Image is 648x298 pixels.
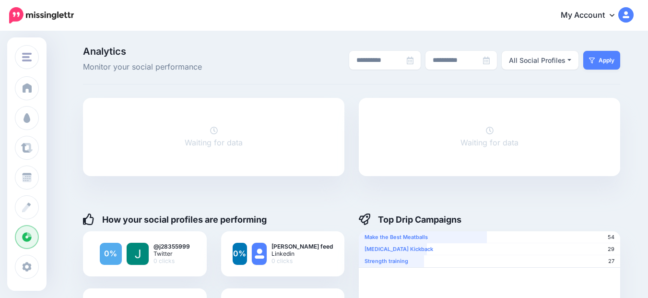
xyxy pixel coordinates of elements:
img: BnmgrFVm-76910.png [127,243,149,265]
button: Apply [583,51,620,70]
span: 27 [608,258,614,265]
span: 54 [608,234,614,241]
span: 0 clicks [271,257,333,264]
b: Make the Best Meatballs [365,234,428,240]
span: 29 [608,246,614,253]
span: 0 clicks [153,257,190,264]
b: @j28355999 [153,243,190,250]
b: [PERSON_NAME] feed [271,243,333,250]
a: Waiting for data [185,126,243,148]
button: All Social Profiles [502,51,578,70]
a: 0% [233,243,247,265]
a: My Account [551,4,634,27]
span: Monitor your social performance [83,61,252,73]
img: Missinglettr [9,7,74,24]
a: Waiting for data [460,126,518,148]
span: Analytics [83,47,252,56]
div: All Social Profiles [509,55,566,66]
img: menu.png [22,53,32,61]
b: [MEDICAL_DATA] Kickback [365,246,433,252]
a: 0% [100,243,122,265]
span: Twitter [153,250,190,257]
span: Linkedin [271,250,333,257]
b: Strength training [365,258,408,264]
img: user_default_image.png [252,243,267,265]
h4: Top Drip Campaigns [359,214,461,225]
h4: How your social profiles are performing [83,214,267,225]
